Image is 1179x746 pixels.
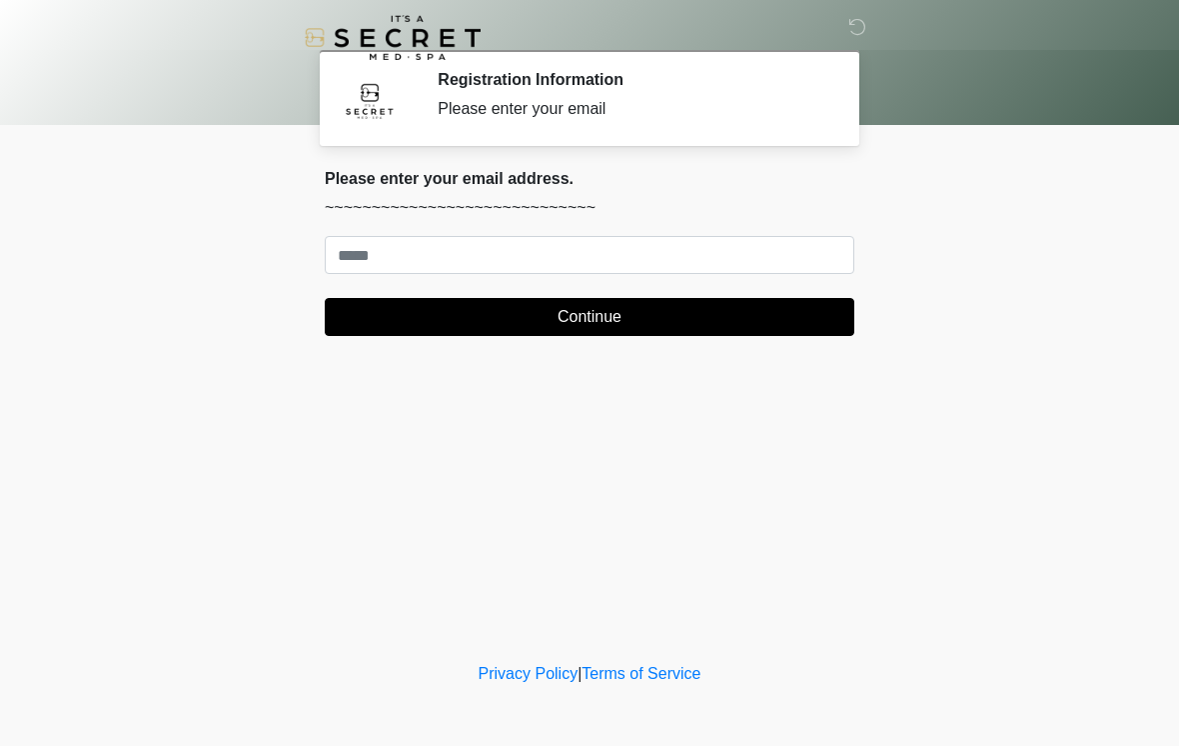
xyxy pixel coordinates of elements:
img: Agent Avatar [340,70,400,130]
button: Continue [325,298,854,336]
div: Please enter your email [438,97,824,121]
h2: Please enter your email address. [325,169,854,188]
a: Terms of Service [582,665,700,682]
p: ~~~~~~~~~~~~~~~~~~~~~~~~~~~~~ [325,196,854,220]
a: Privacy Policy [479,665,579,682]
h2: Registration Information [438,70,824,89]
img: It's A Secret Med Spa Logo [305,15,481,60]
a: | [578,665,582,682]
